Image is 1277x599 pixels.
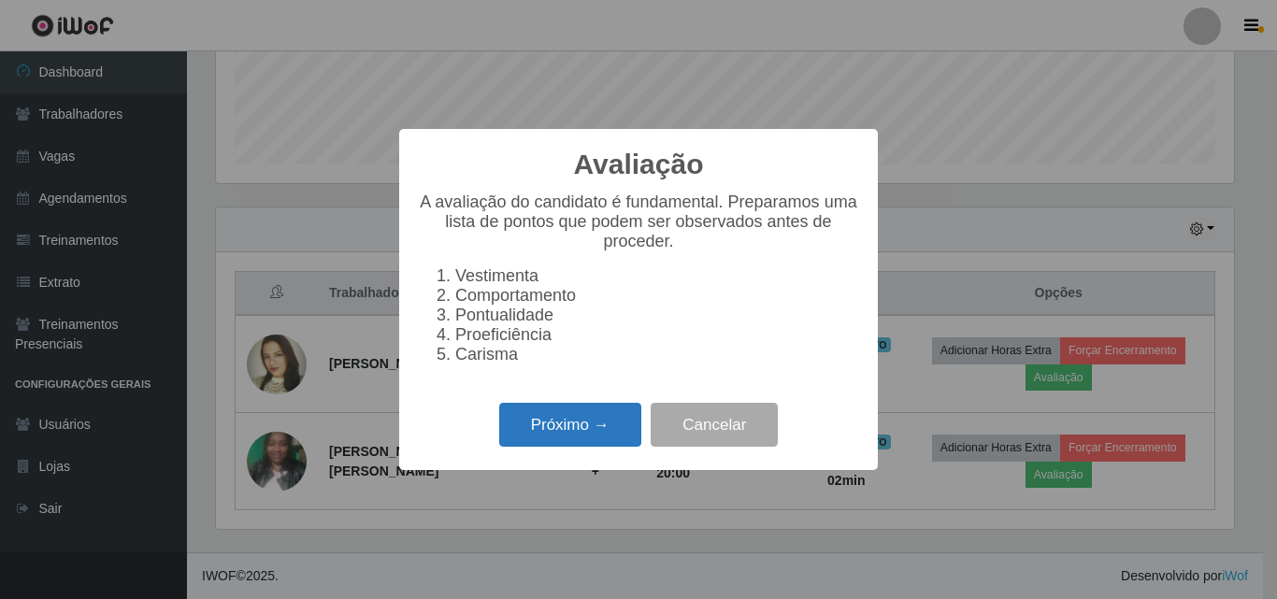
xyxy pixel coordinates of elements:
[455,286,859,306] li: Comportamento
[651,403,778,447] button: Cancelar
[455,306,859,325] li: Pontualidade
[574,148,704,181] h2: Avaliação
[455,345,859,364] li: Carisma
[418,193,859,251] p: A avaliação do candidato é fundamental. Preparamos uma lista de pontos que podem ser observados a...
[499,403,641,447] button: Próximo →
[455,266,859,286] li: Vestimenta
[455,325,859,345] li: Proeficiência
